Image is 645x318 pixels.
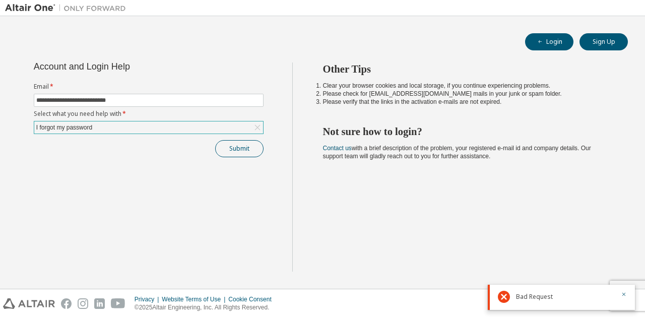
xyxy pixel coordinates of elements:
[94,298,105,309] img: linkedin.svg
[135,303,278,312] p: © 2025 Altair Engineering, Inc. All Rights Reserved.
[215,140,264,157] button: Submit
[228,295,277,303] div: Cookie Consent
[111,298,125,309] img: youtube.svg
[162,295,228,303] div: Website Terms of Use
[579,33,628,50] button: Sign Up
[34,110,264,118] label: Select what you need help with
[135,295,162,303] div: Privacy
[34,62,218,71] div: Account and Login Help
[323,145,591,160] span: with a brief description of the problem, your registered e-mail id and company details. Our suppo...
[323,125,610,138] h2: Not sure how to login?
[34,121,263,134] div: I forgot my password
[323,82,610,90] li: Clear your browser cookies and local storage, if you continue experiencing problems.
[34,83,264,91] label: Email
[78,298,88,309] img: instagram.svg
[323,145,352,152] a: Contact us
[61,298,72,309] img: facebook.svg
[323,90,610,98] li: Please check for [EMAIL_ADDRESS][DOMAIN_NAME] mails in your junk or spam folder.
[35,122,94,133] div: I forgot my password
[5,3,131,13] img: Altair One
[525,33,573,50] button: Login
[3,298,55,309] img: altair_logo.svg
[323,98,610,106] li: Please verify that the links in the activation e-mails are not expired.
[516,293,553,301] span: Bad Request
[323,62,610,76] h2: Other Tips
